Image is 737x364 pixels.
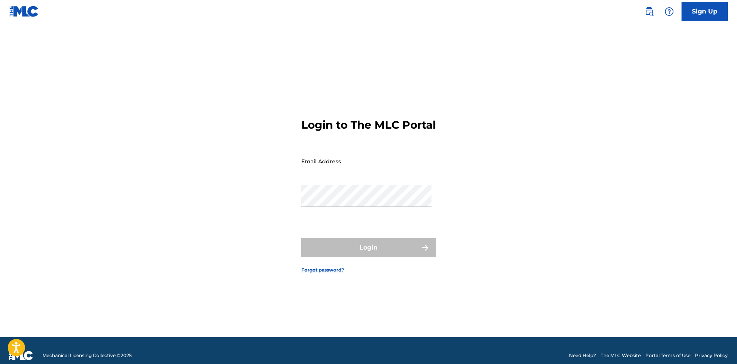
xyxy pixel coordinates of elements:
span: Mechanical Licensing Collective © 2025 [42,352,132,359]
div: Help [661,4,677,19]
a: Privacy Policy [695,352,728,359]
img: search [645,7,654,16]
img: help [665,7,674,16]
a: The MLC Website [601,352,641,359]
img: logo [9,351,33,360]
a: Forgot password? [301,267,344,273]
a: Need Help? [569,352,596,359]
a: Public Search [641,4,657,19]
h3: Login to The MLC Portal [301,118,436,132]
iframe: Chat Widget [698,327,737,364]
a: Portal Terms of Use [645,352,690,359]
a: Sign Up [682,2,728,21]
img: MLC Logo [9,6,39,17]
